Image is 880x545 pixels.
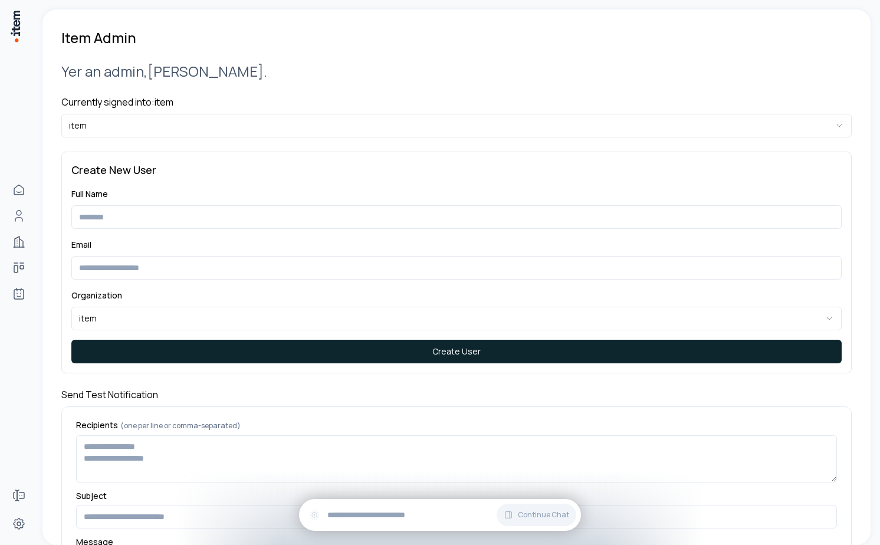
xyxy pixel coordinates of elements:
h3: Create New User [71,162,842,178]
label: Subject [76,492,837,500]
label: Organization [71,290,122,301]
label: Email [71,239,91,250]
h1: Item Admin [61,28,136,47]
a: Settings [7,512,31,536]
h4: Send Test Notification [61,388,852,402]
a: Agents [7,282,31,306]
span: (one per line or comma-separated) [120,421,241,431]
a: deals [7,256,31,280]
label: Recipients [76,421,837,431]
div: Continue Chat [299,499,581,531]
h2: Yer an admin, [PERSON_NAME] . [61,61,852,81]
img: Item Brain Logo [9,9,21,43]
a: Companies [7,230,31,254]
span: Continue Chat [518,510,569,520]
button: Create User [71,340,842,363]
button: Continue Chat [497,504,576,526]
a: Contacts [7,204,31,228]
a: Forms [7,484,31,507]
a: Home [7,178,31,202]
label: Full Name [71,188,108,199]
h4: Currently signed into: item [61,95,852,109]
